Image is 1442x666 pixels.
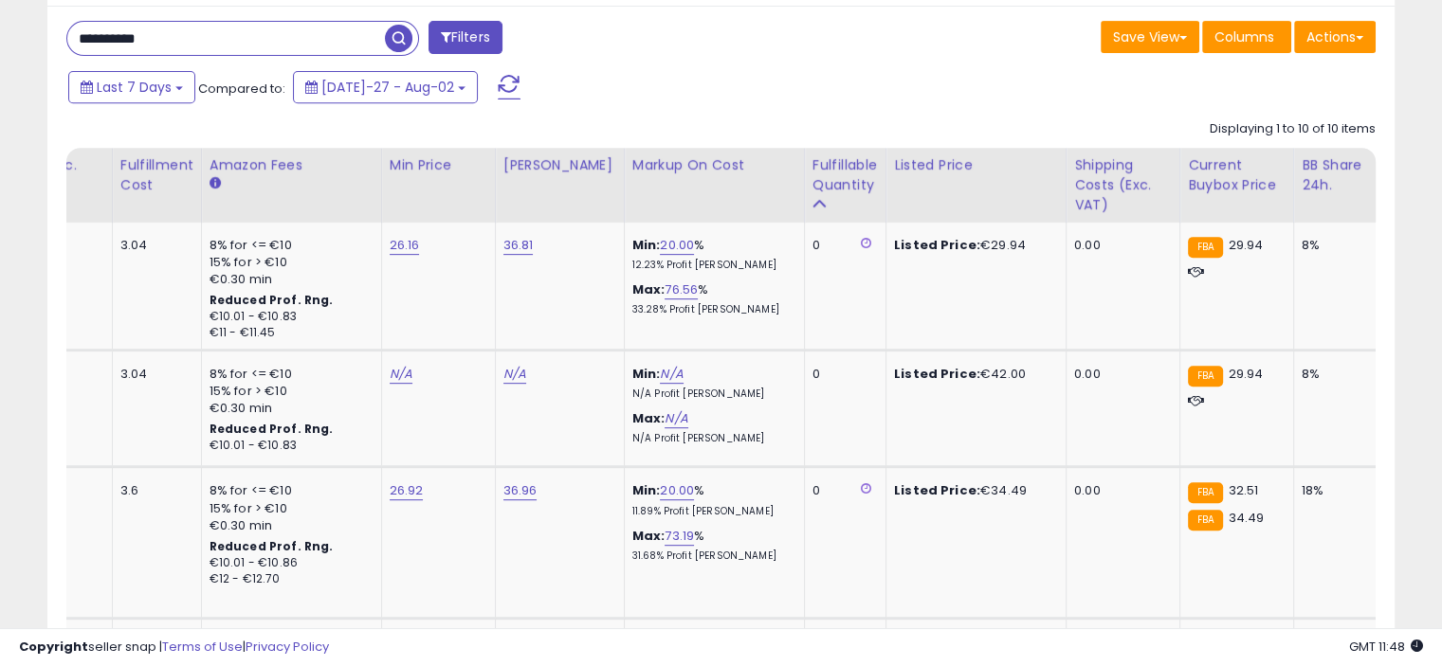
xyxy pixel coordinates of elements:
div: €0.30 min [210,271,367,288]
b: Min: [632,481,661,499]
div: 8% for <= €10 [210,237,367,254]
button: [DATE]-27 - Aug-02 [293,71,478,103]
div: 0 [812,482,871,499]
div: €0.30 min [210,400,367,417]
button: Last 7 Days [68,71,195,103]
span: Compared to: [198,80,285,98]
span: Columns [1214,27,1274,46]
b: Listed Price: [894,365,980,383]
span: 34.49 [1228,509,1264,527]
div: 8% [1302,237,1364,254]
p: 11.89% Profit [PERSON_NAME] [632,505,790,518]
a: 20.00 [660,481,694,500]
div: Displaying 1 to 10 of 10 items [1210,120,1376,138]
div: Fulfillment Cost [120,155,193,195]
div: 0 [812,237,871,254]
div: BB Share 24h. [1302,155,1371,195]
a: Privacy Policy [246,638,329,656]
b: Listed Price: [894,481,980,499]
a: 36.81 [503,236,534,255]
a: N/A [503,365,526,384]
a: 20.00 [660,236,694,255]
div: 3.04 [120,366,187,383]
div: 0.00 [1074,366,1165,383]
a: N/A [660,365,683,384]
a: 36.96 [503,481,538,500]
th: The percentage added to the cost of goods (COGS) that forms the calculator for Min & Max prices. [624,148,804,223]
p: 31.68% Profit [PERSON_NAME] [632,549,790,563]
div: 0 [812,366,871,383]
div: 8% [1302,366,1364,383]
div: 0.00 [1074,237,1165,254]
div: Markup on Cost [632,155,796,175]
div: Cost (Exc. VAT) [7,155,104,195]
div: Amazon Fees [210,155,374,175]
div: 3.04 [120,237,187,254]
b: Max: [632,409,666,427]
div: 15% for > €10 [210,500,367,517]
b: Listed Price: [894,236,980,254]
div: 0.00 [1074,482,1165,499]
small: FBA [1188,510,1223,531]
div: €11 - €11.45 [210,325,367,341]
a: 76.56 [665,280,698,299]
span: 32.51 [1228,481,1258,499]
p: 33.28% Profit [PERSON_NAME] [632,303,790,316]
div: Fulfillable Quantity [812,155,878,195]
small: FBA [1188,237,1223,258]
b: Reduced Prof. Rng. [210,292,334,308]
div: 3.6 [120,482,187,499]
b: Min: [632,236,661,254]
button: Save View [1101,21,1199,53]
div: Current Buybox Price [1188,155,1286,195]
small: Amazon Fees. [210,175,221,192]
b: Min: [632,365,661,383]
div: % [632,281,790,316]
div: €10.01 - €10.83 [210,309,367,325]
div: €10.01 - €10.83 [210,438,367,454]
div: % [632,528,790,563]
button: Columns [1202,21,1291,53]
a: N/A [390,365,412,384]
div: 15% for > €10 [210,254,367,271]
span: Last 7 Days [97,78,172,97]
span: 29.94 [1228,236,1263,254]
b: Reduced Prof. Rng. [210,421,334,437]
div: Listed Price [894,155,1058,175]
strong: Copyright [19,638,88,656]
small: FBA [1188,482,1223,503]
a: 73.19 [665,527,694,546]
div: 8% for <= €10 [210,366,367,383]
button: Actions [1294,21,1376,53]
div: % [632,482,790,517]
p: N/A Profit [PERSON_NAME] [632,432,790,445]
p: 12.23% Profit [PERSON_NAME] [632,259,790,272]
div: 8% for <= €10 [210,482,367,499]
div: % [632,237,790,272]
div: seller snap | | [19,639,329,657]
a: 26.16 [390,236,420,255]
a: Terms of Use [162,638,243,656]
div: 15% for > €10 [210,383,367,400]
div: €42.00 [894,366,1051,383]
b: Max: [632,527,666,545]
a: N/A [665,409,687,428]
div: €10.01 - €10.86 [210,555,367,571]
div: [PERSON_NAME] [503,155,616,175]
span: 2025-08-10 11:48 GMT [1349,638,1423,656]
b: Max: [632,280,666,298]
p: N/A Profit [PERSON_NAME] [632,387,790,401]
a: 26.92 [390,481,424,500]
div: Min Price [390,155,487,175]
div: 18% [1302,482,1364,499]
span: 29.94 [1228,365,1263,383]
div: €34.49 [894,482,1051,499]
span: [DATE]-27 - Aug-02 [321,78,454,97]
small: FBA [1188,366,1223,387]
div: €0.30 min [210,517,367,534]
b: Reduced Prof. Rng. [210,538,334,554]
div: Shipping Costs (Exc. VAT) [1074,155,1172,215]
button: Filters [429,21,502,54]
div: €29.94 [894,237,1051,254]
div: €12 - €12.70 [210,571,367,587]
